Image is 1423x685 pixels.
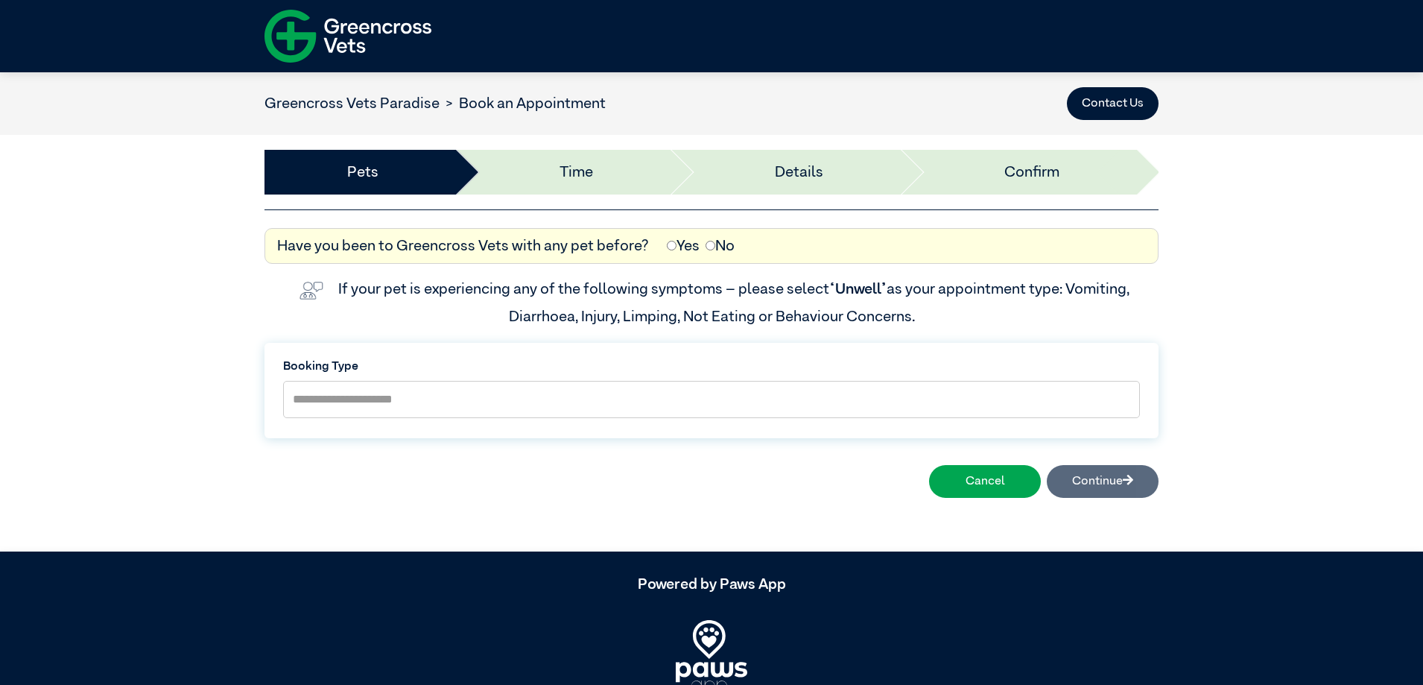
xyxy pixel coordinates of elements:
[667,241,676,250] input: Yes
[829,282,887,297] span: “Unwell”
[264,92,606,115] nav: breadcrumb
[1067,87,1159,120] button: Contact Us
[929,465,1041,498] button: Cancel
[283,358,1140,376] label: Booking Type
[347,161,378,183] a: Pets
[440,92,606,115] li: Book an Appointment
[338,282,1132,323] label: If your pet is experiencing any of the following symptoms – please select as your appointment typ...
[277,235,649,257] label: Have you been to Greencross Vets with any pet before?
[667,235,700,257] label: Yes
[264,96,440,111] a: Greencross Vets Paradise
[706,235,735,257] label: No
[264,4,431,69] img: f-logo
[706,241,715,250] input: No
[264,575,1159,593] h5: Powered by Paws App
[294,276,329,306] img: vet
